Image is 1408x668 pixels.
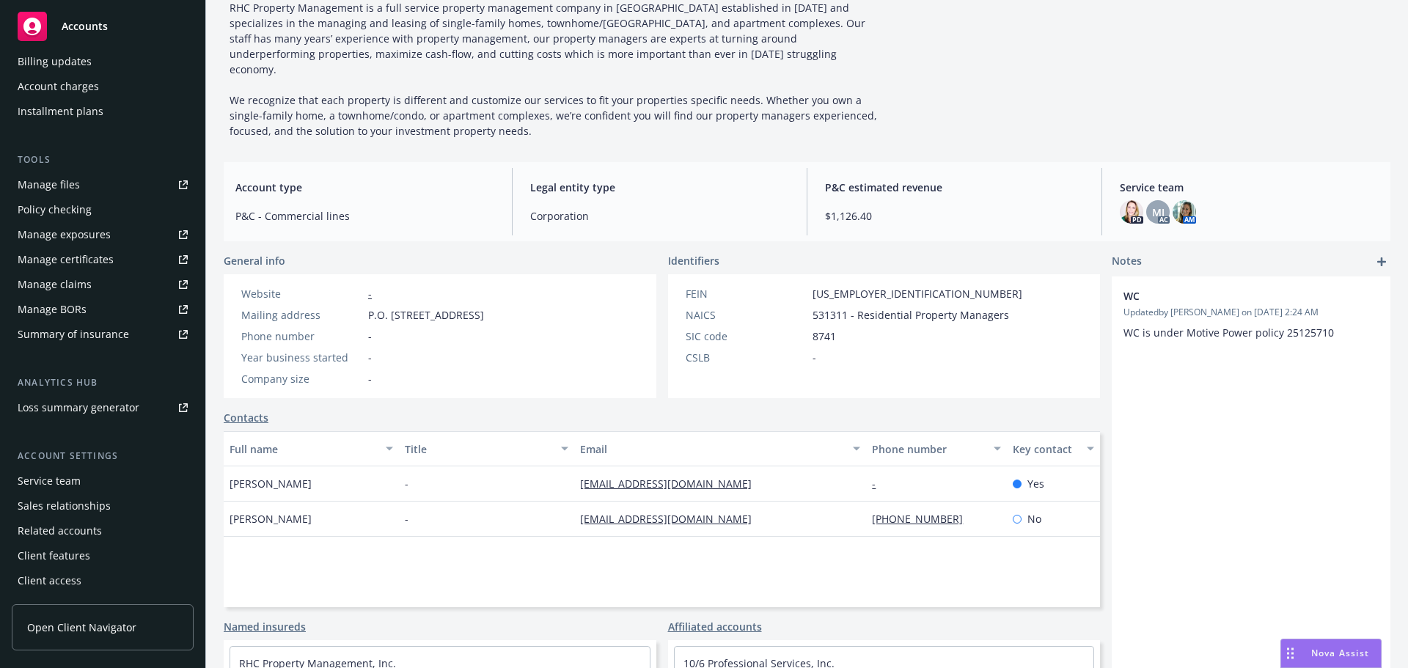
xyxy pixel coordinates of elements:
a: Manage BORs [12,298,194,321]
div: Service team [18,469,81,493]
button: Full name [224,431,399,466]
span: Corporation [530,208,789,224]
span: [PERSON_NAME] [230,476,312,491]
div: FEIN [686,286,807,301]
div: Billing updates [18,50,92,73]
span: Open Client Navigator [27,620,136,635]
div: Manage files [18,173,80,197]
span: Updated by [PERSON_NAME] on [DATE] 2:24 AM [1123,306,1379,319]
a: Named insureds [224,619,306,634]
a: Account charges [12,75,194,98]
span: 8741 [813,329,836,344]
a: Manage files [12,173,194,197]
div: Sales relationships [18,494,111,518]
span: Legal entity type [530,180,789,195]
div: Title [405,441,552,457]
div: Website [241,286,362,301]
a: Contacts [224,410,268,425]
a: Summary of insurance [12,323,194,346]
span: - [368,350,372,365]
a: [PHONE_NUMBER] [872,512,975,526]
a: Client features [12,544,194,568]
span: - [368,329,372,344]
span: Accounts [62,21,108,32]
span: - [405,511,408,526]
div: Manage certificates [18,248,114,271]
div: Client features [18,544,90,568]
button: Phone number [866,431,1006,466]
button: Title [399,431,574,466]
span: Notes [1112,253,1142,271]
div: Installment plans [18,100,103,123]
div: Mailing address [241,307,362,323]
a: - [872,477,887,491]
a: Manage claims [12,273,194,296]
a: Affiliated accounts [668,619,762,634]
span: $1,126.40 [825,208,1084,224]
div: Year business started [241,350,362,365]
span: MJ [1152,205,1165,220]
a: Installment plans [12,100,194,123]
a: Manage certificates [12,248,194,271]
span: P.O. [STREET_ADDRESS] [368,307,484,323]
a: Policy checking [12,198,194,221]
span: WC [1123,288,1341,304]
button: Key contact [1007,431,1100,466]
div: Key contact [1013,441,1078,457]
div: Manage exposures [18,223,111,246]
span: - [368,371,372,386]
div: Phone number [872,441,984,457]
button: Nova Assist [1280,639,1382,668]
div: Drag to move [1281,639,1299,667]
a: [EMAIL_ADDRESS][DOMAIN_NAME] [580,477,763,491]
span: - [813,350,816,365]
button: Email [574,431,866,466]
div: CSLB [686,350,807,365]
div: Account charges [18,75,99,98]
a: add [1373,253,1390,271]
a: [EMAIL_ADDRESS][DOMAIN_NAME] [580,512,763,526]
span: Nova Assist [1311,647,1369,659]
a: Client access [12,569,194,592]
a: - [368,287,372,301]
div: SIC code [686,329,807,344]
span: Account type [235,180,494,195]
div: Loss summary generator [18,396,139,419]
a: Related accounts [12,519,194,543]
img: photo [1173,200,1196,224]
a: Accounts [12,6,194,47]
a: Billing updates [12,50,194,73]
span: No [1027,511,1041,526]
div: NAICS [686,307,807,323]
div: Manage claims [18,273,92,296]
div: Phone number [241,329,362,344]
img: photo [1120,200,1143,224]
span: Identifiers [668,253,719,268]
div: Manage BORs [18,298,87,321]
span: Yes [1027,476,1044,491]
div: Email [580,441,844,457]
span: Service team [1120,180,1379,195]
div: Account settings [12,449,194,463]
div: Company size [241,371,362,386]
span: [US_EMPLOYER_IDENTIFICATION_NUMBER] [813,286,1022,301]
div: Summary of insurance [18,323,129,346]
div: WCUpdatedby [PERSON_NAME] on [DATE] 2:24 AMWC is under Motive Power policy 25125710 [1112,276,1390,352]
div: Policy checking [18,198,92,221]
div: Client access [18,569,81,592]
div: Full name [230,441,377,457]
div: Analytics hub [12,375,194,390]
a: Manage exposures [12,223,194,246]
span: - [405,476,408,491]
span: General info [224,253,285,268]
a: Loss summary generator [12,396,194,419]
span: WC is under Motive Power policy 25125710 [1123,326,1334,339]
span: 531311 - Residential Property Managers [813,307,1009,323]
a: Sales relationships [12,494,194,518]
div: Related accounts [18,519,102,543]
span: P&C estimated revenue [825,180,1084,195]
div: Tools [12,153,194,167]
a: Service team [12,469,194,493]
span: P&C - Commercial lines [235,208,494,224]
